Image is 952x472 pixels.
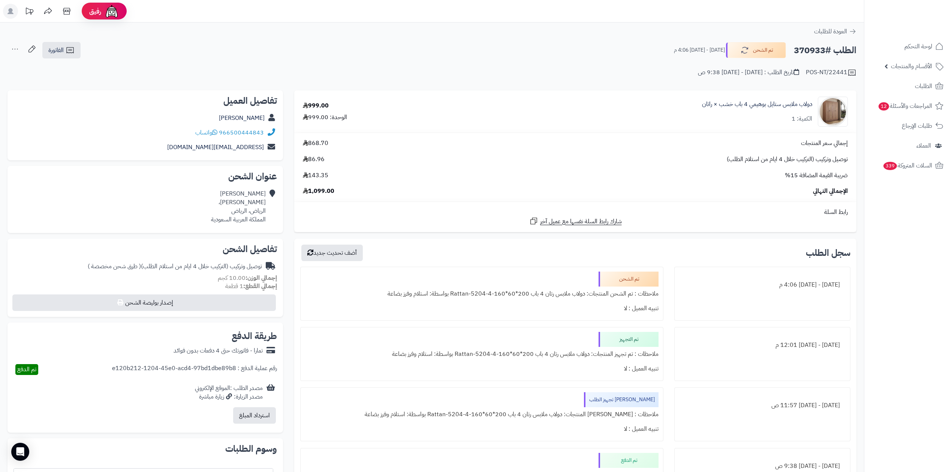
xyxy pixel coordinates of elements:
[219,128,264,137] a: 966500444843
[195,393,263,401] div: مصدر الزيارة: زيارة مباشرة
[305,287,659,301] div: ملاحظات : تم الشحن المنتجات: دولاب ملابس رتان 4 باب 200*60*160-Rattan-5204-4 بواسطة: استلام وفرز ...
[88,262,262,271] div: توصيل وتركيب (التركيب خلال 4 ايام من استلام الطلب)
[679,398,846,413] div: [DATE] - [DATE] 11:57 ص
[891,61,932,72] span: الأقسام والمنتجات
[303,155,325,164] span: 86.96
[301,245,363,261] button: أضف تحديث جديد
[869,77,948,95] a: الطلبات
[13,172,277,181] h2: عنوان الشحن
[303,187,334,196] span: 1,099.00
[218,273,277,282] small: 10.00 كجم
[698,68,799,77] div: تاريخ الطلب : [DATE] - [DATE] 9:38 ص
[174,347,263,355] div: تمارا - فاتورتك حتى 4 دفعات بدون فوائد
[104,4,119,19] img: ai-face.png
[702,100,812,109] a: دولاب ملابس ستايل بوهيمي 4 باب خشب × راتان
[599,453,659,468] div: تم الدفع
[12,294,276,311] button: إصدار بوليصة الشحن
[48,46,64,55] span: الفاتورة
[869,117,948,135] a: طلبات الإرجاع
[232,332,277,341] h2: طريقة الدفع
[112,364,277,375] div: رقم عملية الدفع : e120b212-1204-45e0-acd4-97bd1dbe89b8
[297,208,853,217] div: رابط السلة
[904,41,932,52] span: لوحة التحكم
[794,43,856,58] h2: الطلب #370933
[599,272,659,287] div: تم الشحن
[879,102,889,111] span: 12
[883,160,932,171] span: السلات المتروكة
[303,102,329,110] div: 999.00
[20,4,39,21] a: تحديثات المنصة
[13,96,277,105] h2: تفاصيل العميل
[245,273,277,282] strong: إجمالي الوزن:
[814,27,847,36] span: العودة للطلبات
[813,187,848,196] span: الإجمالي النهائي
[727,155,848,164] span: توصيل وتركيب (التركيب خلال 4 ايام من استلام الطلب)
[195,384,263,401] div: مصدر الطلب :الموقع الإلكتروني
[11,443,29,461] div: Open Intercom Messenger
[785,171,848,180] span: ضريبة القيمة المضافة 15%
[792,115,812,123] div: الكمية: 1
[195,128,217,137] a: واتساب
[806,248,850,257] h3: سجل الطلب
[225,282,277,291] small: 1 قطعة
[679,338,846,353] div: [DATE] - [DATE] 12:01 م
[540,217,622,226] span: شارك رابط السلة نفسها مع عميل آخر
[915,81,932,91] span: الطلبات
[916,140,931,151] span: العملاء
[303,171,328,180] span: 143.35
[869,157,948,175] a: السلات المتروكة339
[883,162,897,170] span: 339
[529,217,622,226] a: شارك رابط السلة نفسها مع عميل آخر
[89,7,101,16] span: رفيق
[869,137,948,155] a: العملاء
[305,422,659,436] div: تنبيه العميل : لا
[878,101,932,111] span: المراجعات والأسئلة
[869,97,948,115] a: المراجعات والأسئلة12
[305,361,659,376] div: تنبيه العميل : لا
[305,407,659,422] div: ملاحظات : [PERSON_NAME] المنتجات: دولاب ملابس رتان 4 باب 200*60*160-Rattan-5204-4 بواسطة: استلام ...
[211,190,266,224] div: [PERSON_NAME] [PERSON_NAME]، الرياض، الرياض المملكة العربية السعودية
[814,27,856,36] a: العودة للطلبات
[305,347,659,361] div: ملاحظات : تم تجهيز المنتجات: دولاب ملابس رتان 4 باب 200*60*160-Rattan-5204-4 بواسطة: استلام وفرز ...
[233,407,276,424] button: استرداد المبلغ
[303,113,347,122] div: الوحدة: 999.00
[679,278,846,292] div: [DATE] - [DATE] 4:06 م
[674,46,725,54] small: [DATE] - [DATE] 4:06 م
[902,121,932,131] span: طلبات الإرجاع
[303,139,328,148] span: 868.70
[599,332,659,347] div: تم التجهيز
[305,301,659,316] div: تنبيه العميل : لا
[88,262,141,271] span: ( طرق شحن مخصصة )
[243,282,277,291] strong: إجمالي القطع:
[806,68,856,77] div: POS-NT/22441
[219,114,265,122] a: [PERSON_NAME]
[726,42,786,58] button: تم الشحن
[42,42,81,58] a: الفاتورة
[13,444,277,453] h2: وسوم الطلبات
[584,392,659,407] div: [PERSON_NAME] تجهيز الطلب
[167,143,264,152] a: [EMAIL_ADDRESS][DOMAIN_NAME]
[801,139,848,148] span: إجمالي سعر المنتجات
[869,37,948,55] a: لوحة التحكم
[13,245,277,254] h2: تفاصيل الشحن
[17,365,36,374] span: تم الدفع
[818,97,847,127] img: 1749977265-1-90x90.jpg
